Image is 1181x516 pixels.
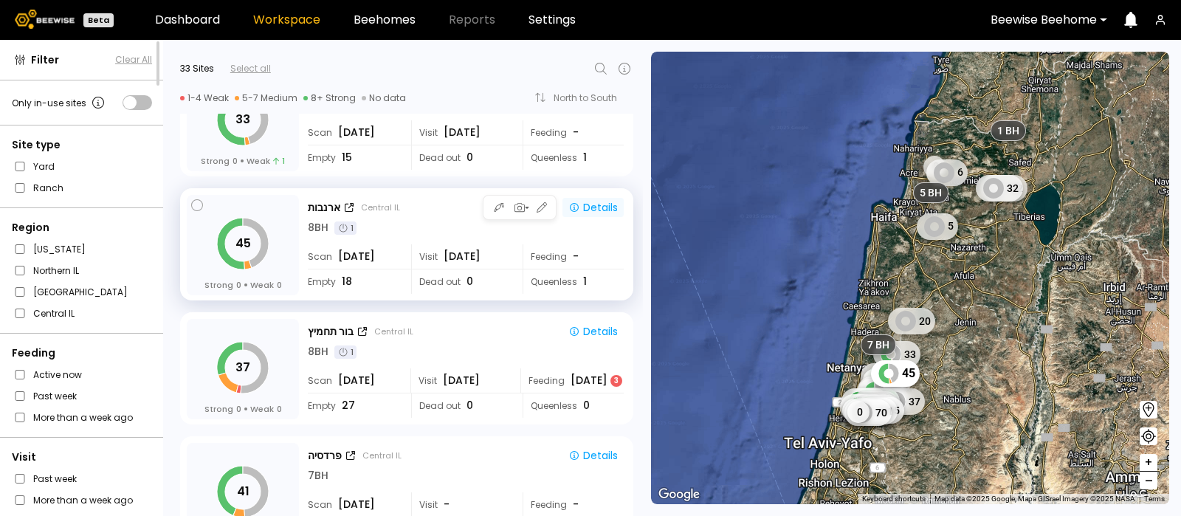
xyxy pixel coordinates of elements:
[583,150,587,165] span: 1
[571,373,624,388] div: [DATE]
[573,497,580,512] div: -
[83,13,114,27] div: Beta
[562,446,624,465] button: Details
[12,345,152,361] div: Feeding
[308,344,328,360] div: 8 BH
[33,241,86,257] label: [US_STATE]
[854,396,901,423] div: 52
[308,468,328,484] div: 7 BH
[583,398,590,413] span: 0
[33,388,77,404] label: Past week
[871,360,920,386] div: 45
[562,322,624,341] button: Details
[33,492,133,508] label: More than a week ago
[155,14,220,26] a: Dashboard
[33,180,63,196] label: Ranch
[230,62,271,75] div: Select all
[235,359,250,376] tspan: 37
[847,401,870,423] div: 0
[844,399,892,426] div: 70
[308,324,354,340] div: בור תחמיץ
[841,388,889,415] div: 46
[610,375,622,387] div: 3
[308,244,401,269] div: Scan
[31,52,59,68] span: Filter
[308,200,340,216] div: ארנבות
[354,14,416,26] a: Beehomes
[466,150,473,165] span: 0
[342,398,355,413] span: 27
[655,485,703,504] a: Open this area in Google Maps (opens a new window)
[303,92,356,104] div: 8+ Strong
[33,306,75,321] label: Central IL
[308,393,401,418] div: Empty
[849,393,896,420] div: 45
[444,125,481,140] span: [DATE]
[338,373,375,388] span: [DATE]
[1145,472,1153,490] span: –
[15,10,75,29] img: Beewise logo
[236,279,241,291] span: 0
[934,495,1135,503] span: Map data ©2025 Google, Mapa GISrael Imagery ©2025 NASA
[253,14,320,26] a: Workspace
[33,471,77,486] label: Past week
[342,150,352,165] span: 15
[362,450,402,461] div: Central IL
[33,159,55,174] label: Yard
[277,279,282,291] span: 0
[568,325,618,338] div: Details
[568,201,618,214] div: Details
[338,249,375,264] span: [DATE]
[873,341,920,368] div: 33
[308,368,401,393] div: Scan
[523,145,624,170] div: Queenless
[444,249,481,264] span: [DATE]
[12,450,152,465] div: Visit
[466,274,473,289] span: 0
[888,308,935,334] div: 20
[655,485,703,504] img: Google
[180,92,229,104] div: 1-4 Weak
[115,53,152,66] button: Clear All
[554,94,627,103] div: North to South
[854,394,901,421] div: 32
[235,92,297,104] div: 5-7 Medium
[857,397,904,424] div: 45
[444,497,450,512] span: -
[523,269,624,294] div: Queenless
[528,14,576,26] a: Settings
[411,393,512,418] div: Dead out
[33,367,82,382] label: Active now
[523,393,624,418] div: Queenless
[334,221,357,235] div: 1
[277,403,282,415] span: 0
[411,120,512,145] div: Visit
[523,120,624,145] div: Feeding
[520,368,624,393] div: Feeding
[997,123,1019,137] span: 1 BH
[573,249,580,264] div: -
[33,410,133,425] label: More than a week ago
[12,94,107,111] div: Only in-use sites
[204,403,282,415] div: Strong Weak
[926,159,968,185] div: 6
[1144,453,1153,472] span: +
[362,92,406,104] div: No data
[449,14,495,26] span: Reports
[338,125,375,140] span: [DATE]
[411,269,512,294] div: Dead out
[862,494,926,504] button: Keyboard shortcuts
[12,220,152,235] div: Region
[976,175,1023,202] div: 32
[851,393,898,419] div: 38
[410,368,512,393] div: Visit
[308,448,342,464] div: פרדסיה
[1140,454,1157,472] button: +
[273,155,285,167] span: 1
[233,155,238,167] span: 0
[840,394,887,421] div: 40
[338,497,375,512] span: [DATE]
[466,398,473,413] span: 0
[411,145,512,170] div: Dead out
